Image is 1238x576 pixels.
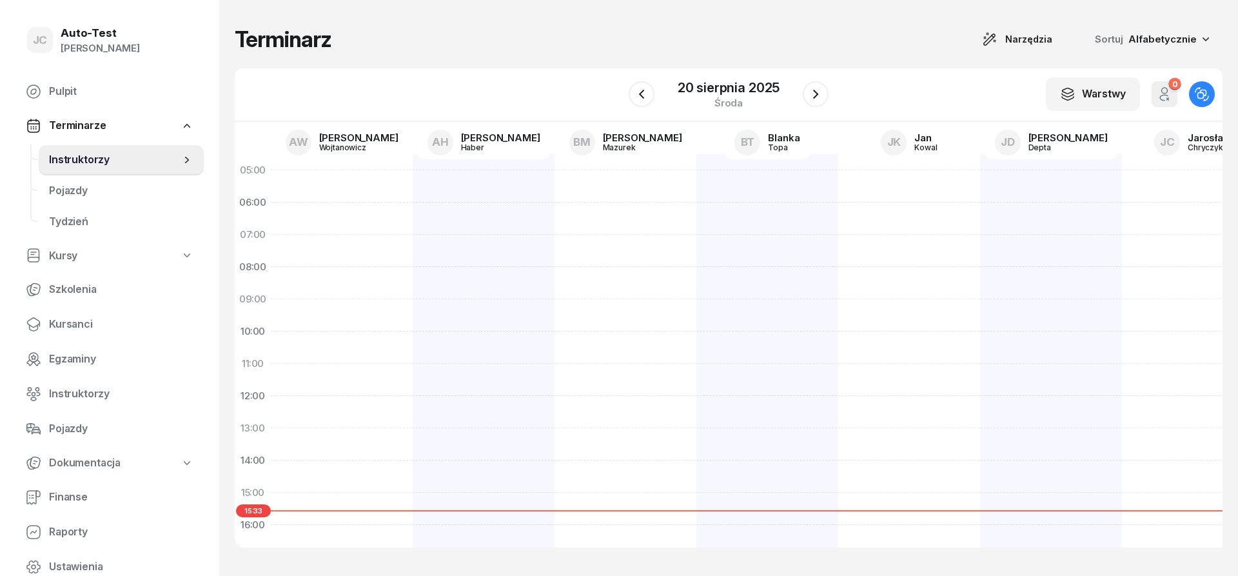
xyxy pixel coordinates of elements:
[15,344,204,375] a: Egzaminy
[319,143,381,152] div: Wojtanowicz
[461,143,523,152] div: Haber
[768,143,800,152] div: Topa
[49,455,121,472] span: Dokumentacja
[319,133,398,143] div: [PERSON_NAME]
[235,219,271,251] div: 07:00
[235,315,271,348] div: 10:00
[235,283,271,315] div: 09:00
[1188,133,1232,143] div: Jarosław
[61,40,140,57] div: [PERSON_NAME]
[15,309,204,340] a: Kursanci
[417,126,551,159] a: AH[PERSON_NAME]Haber
[1005,32,1052,47] span: Narzędzia
[39,206,204,237] a: Tydzień
[724,126,810,159] a: BTBlankaTopa
[970,26,1064,52] button: Narzędzia
[15,111,204,141] a: Terminarze
[1028,143,1090,152] div: Depta
[49,421,193,437] span: Pojazdy
[870,126,947,159] a: JKJanKowal
[49,351,193,368] span: Egzaminy
[235,541,271,573] div: 17:00
[432,137,449,148] span: AH
[768,133,800,143] div: Blanka
[39,144,204,175] a: Instruktorzy
[15,517,204,548] a: Raporty
[461,133,540,143] div: [PERSON_NAME]
[61,28,140,39] div: Auto-Test
[914,143,937,152] div: Kowal
[235,444,271,477] div: 14:00
[49,524,193,541] span: Raporty
[49,83,193,100] span: Pulpit
[235,412,271,444] div: 13:00
[1079,26,1223,53] button: Sortuj Alfabetycznie
[49,183,193,199] span: Pojazdy
[985,126,1118,159] a: JD[PERSON_NAME]Depta
[1001,137,1015,148] span: JD
[235,348,271,380] div: 11:00
[49,386,193,402] span: Instruktorzy
[15,379,204,410] a: Instruktorzy
[914,133,937,143] div: Jan
[49,281,193,298] span: Szkolenia
[49,214,193,230] span: Tydzień
[49,559,193,575] span: Ustawienia
[235,251,271,283] div: 08:00
[741,137,755,148] span: BT
[39,175,204,206] a: Pojazdy
[49,152,181,168] span: Instruktorzy
[1188,143,1232,152] div: Chryczyk
[235,154,271,186] div: 05:00
[275,126,409,159] a: AW[PERSON_NAME]Wojtanowicz
[603,143,665,152] div: Mazurek
[1152,81,1177,107] button: 0
[1128,33,1197,45] span: Alfabetycznie
[49,316,193,333] span: Kursanci
[236,504,271,517] span: 15:33
[15,241,204,271] a: Kursy
[1060,86,1126,103] div: Warstwy
[15,274,204,305] a: Szkolenia
[678,81,780,94] div: 20 sierpnia 2025
[678,98,780,108] div: środa
[15,76,204,107] a: Pulpit
[1168,78,1181,90] div: 0
[15,482,204,513] a: Finanse
[603,133,682,143] div: [PERSON_NAME]
[573,137,591,148] span: BM
[235,477,271,509] div: 15:00
[1028,133,1108,143] div: [PERSON_NAME]
[289,137,308,148] span: AW
[15,448,204,478] a: Dokumentacja
[235,186,271,219] div: 06:00
[49,117,106,134] span: Terminarze
[887,137,901,148] span: JK
[1046,77,1140,111] button: Warstwy
[559,126,693,159] a: BM[PERSON_NAME]Mazurek
[235,28,331,51] h1: Terminarz
[49,489,193,506] span: Finanse
[33,35,48,46] span: JC
[49,248,77,264] span: Kursy
[1095,31,1126,48] span: Sortuj
[1160,137,1175,148] span: JC
[235,380,271,412] div: 12:00
[15,413,204,444] a: Pojazdy
[235,509,271,541] div: 16:00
